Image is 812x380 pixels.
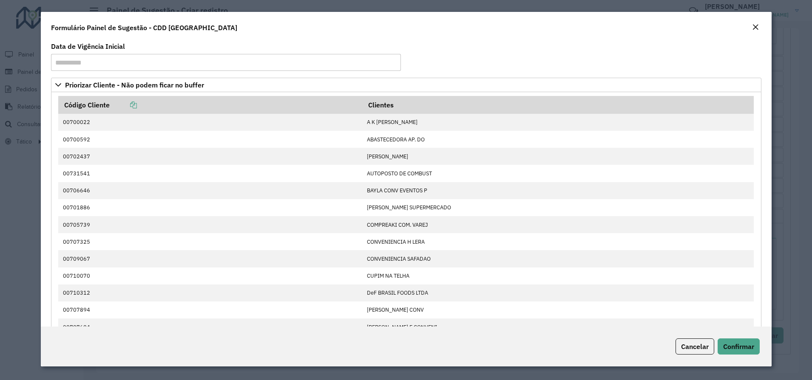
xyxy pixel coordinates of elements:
td: 00710070 [58,267,362,284]
td: CUPIM NA TELHA [362,267,754,284]
label: Data de Vigência Inicial [51,41,125,51]
td: [PERSON_NAME] SUPERMERCADO [362,199,754,216]
td: CONVENIENCIA H LERA [362,233,754,250]
td: 00707684 [58,318,362,335]
td: 00709067 [58,250,362,267]
td: 00710312 [58,284,362,301]
td: COMPREAKI COM. VAREJ [362,216,754,233]
td: 00701886 [58,199,362,216]
a: Priorizar Cliente - Não podem ficar no buffer [51,78,761,92]
td: 00707325 [58,233,362,250]
td: BAYLA CONV EVENTOS P [362,182,754,199]
td: AUTOPOSTO DE COMBUST [362,165,754,182]
td: 00706646 [58,182,362,199]
td: ABASTECEDORA AP. DO [362,131,754,148]
td: [PERSON_NAME] CONV [362,301,754,318]
button: Confirmar [718,338,760,355]
th: Clientes [362,96,754,114]
td: DeF BRASIL FOODS LTDA [362,284,754,301]
td: 00705739 [58,216,362,233]
td: A K [PERSON_NAME] [362,114,754,131]
th: Código Cliente [58,96,362,114]
button: Cancelar [676,338,714,355]
a: Copiar [110,101,137,109]
td: [PERSON_NAME] [362,148,754,165]
td: 00700592 [58,131,362,148]
td: 00707894 [58,301,362,318]
em: Fechar [752,24,759,31]
h4: Formulário Painel de Sugestão - CDD [GEOGRAPHIC_DATA] [51,23,237,33]
td: 00731541 [58,165,362,182]
td: [PERSON_NAME] E CONVENI [362,318,754,335]
span: Confirmar [723,342,754,351]
button: Close [750,22,761,33]
td: 00702437 [58,148,362,165]
span: Cancelar [681,342,709,351]
td: 00700022 [58,114,362,131]
span: Priorizar Cliente - Não podem ficar no buffer [65,82,204,88]
td: CONVENIENCIA SAFADAO [362,250,754,267]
